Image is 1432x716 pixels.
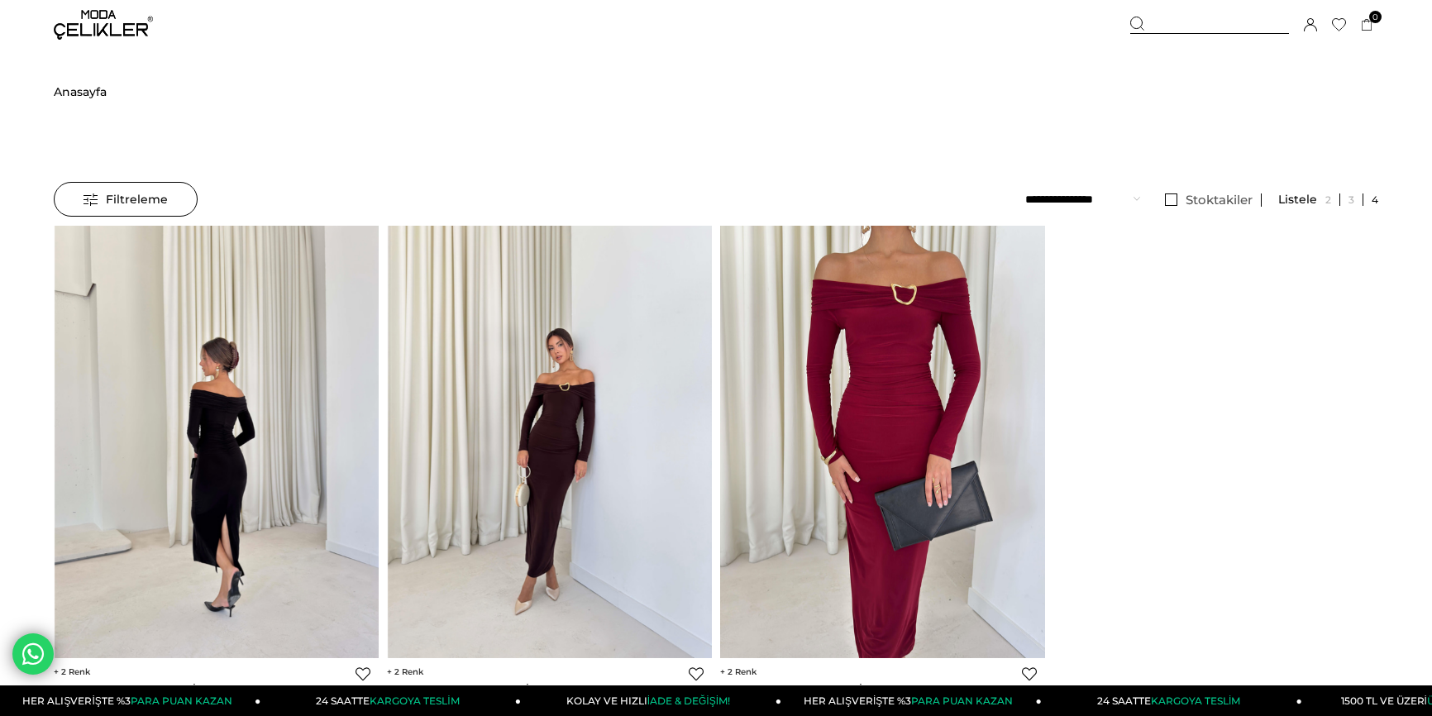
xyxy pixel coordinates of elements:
[1022,666,1037,681] a: Favorilere Ekle
[1151,695,1240,707] span: KARGOYA TESLİM
[1042,685,1302,716] a: 24 SAATTEKARGOYA TESLİM
[370,695,459,707] span: KARGOYA TESLİM
[54,683,379,698] a: Omuz Detaylı Yırtmaçlı İren Siyah Kadın elbise 26K040
[54,50,107,134] li: >
[647,695,730,707] span: İADE & DEĞİŞİM!
[720,666,757,677] span: 2
[781,685,1042,716] a: HER ALIŞVERİŞTE %3PARA PUAN KAZAN
[131,695,232,707] span: PARA PUAN KAZAN
[54,10,153,40] img: logo
[54,50,107,134] a: Anasayfa
[911,695,1013,707] span: PARA PUAN KAZAN
[1361,19,1373,31] a: 0
[1369,11,1382,23] span: 0
[84,183,168,216] span: Filtreleme
[54,666,90,677] span: 2
[720,225,1045,658] img: Omuz Detaylı Yırtmaçlı İren Bordo Kadın elbise 26K040
[387,666,423,677] span: 2
[260,685,521,716] a: 24 SAATTEKARGOYA TESLİM
[356,666,370,681] a: Favorilere Ekle
[720,683,1045,698] a: Omuz Detaylı Yırtmaçlı İren Bordo Kadın elbise 26K040
[521,685,781,716] a: KOLAY VE HIZLIİADE & DEĞİŞİM!
[689,666,704,681] a: Favorilere Ekle
[1157,193,1262,207] a: Stoktakiler
[388,225,713,658] img: Omuz Detaylı Yırtmaçlı İren Kahve Kadın elbise 26K040
[1186,192,1253,208] span: Stoktakiler
[387,683,712,698] a: Omuz Detaylı Yırtmaçlı İren Kahve Kadın elbise 26K040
